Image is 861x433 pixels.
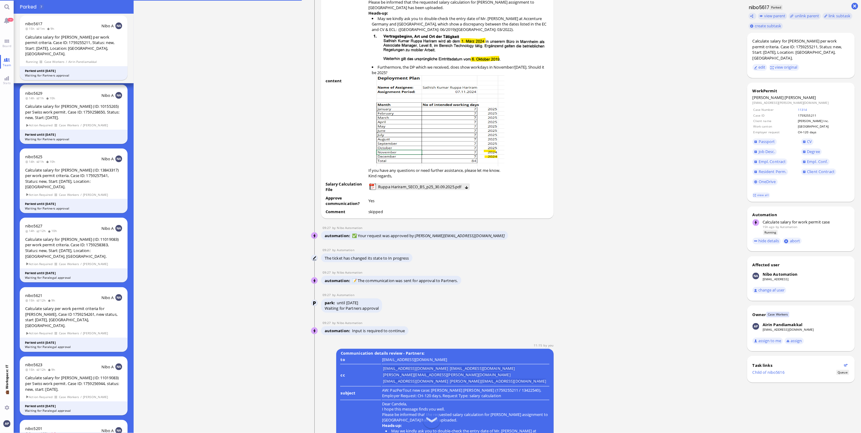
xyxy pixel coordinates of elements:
[36,26,47,31] span: 1m
[753,323,759,330] img: Airin Pandiamakkal
[767,312,789,317] span: Case Workers
[25,90,42,96] a: nibo5629
[36,367,48,372] span: 12h
[372,16,549,64] li: May we kindly ask you to double-check the entry date of Mr. [PERSON_NAME] at Accenture Germany an...
[25,375,122,392] div: Calculate salary for [PERSON_NAME] (ID: 11019083) per Swiss work permit. Case ID: 1759256944, sta...
[753,138,777,145] a: Passport
[465,185,469,189] button: Download Ruppa Hariram_SECO_BS_p25_30.09.2025.pdf
[368,75,504,166] img: wEUxsxnQyhDgwAAAABJRU5ErkJggg==
[101,93,114,98] span: Nibo A
[534,343,544,347] span: 11:15
[332,293,337,297] span: by
[323,248,332,252] span: 09:27
[25,367,36,372] span: 15h
[8,18,13,22] span: 165
[80,123,82,128] span: /
[25,275,122,280] div: Waiting for Paralegal approval
[48,298,57,302] span: 9h
[753,159,788,165] a: Empl. Contract
[83,192,108,197] span: [PERSON_NAME]
[801,138,814,145] a: CV
[25,271,122,275] div: Parked until [DATE]
[769,64,799,71] button: view original
[46,96,57,100] span: 10h
[80,394,82,400] span: /
[25,132,122,137] div: Parked until [DATE]
[25,96,36,100] span: 14h
[26,192,53,197] span: Action Required
[5,389,9,403] span: 💼 Workspace: IT
[311,278,318,284] img: Nibo Automation
[450,366,515,371] li: [EMAIL_ADDRESS][DOMAIN_NAME]
[25,21,42,26] span: nibo5617
[59,192,79,197] span: Case Workers
[801,148,822,155] a: Degree
[829,13,851,19] span: link subtask
[36,298,48,302] span: 12h
[40,5,42,9] span: 7
[383,379,448,384] li: [EMAIL_ADDRESS][DOMAIN_NAME]
[25,206,122,211] div: Waiting for Partners approval
[115,225,122,232] img: NA
[48,367,57,372] span: 9h
[25,340,122,345] div: Parked until [DATE]
[753,370,784,375] a: Child of nibo5616
[780,225,798,229] span: automation@bluelakelegal.com
[325,328,352,333] span: automation
[66,59,67,64] span: /
[753,169,788,175] a: Resident Perm.
[337,248,354,252] span: automation@bluelakelegal.com
[798,130,849,135] td: CH-120 days
[382,423,402,428] strong: Heads-up:
[323,321,332,325] span: 09:27
[25,293,42,298] a: nibo5621
[325,181,367,194] td: Salary Calculation File
[763,230,778,235] span: Running
[753,363,842,368] div: Task links
[783,238,802,244] button: abort
[352,328,405,333] span: Input is required to continue
[26,59,38,64] span: Running
[548,343,553,347] span: anand.pazhenkottil@bluelakelegal.com
[25,223,42,229] a: nibo5627
[383,373,511,377] li: [PERSON_NAME][EMAIL_ADDRESS][PERSON_NAME][DOMAIN_NAME]
[325,278,352,283] span: automation
[346,300,358,305] span: [DATE]
[26,331,53,336] span: Action Required
[749,23,783,29] button: create subtask
[368,173,549,179] p: Kind regards,
[807,159,828,164] span: Empl. Conf.
[59,331,79,336] span: Case Workers
[352,278,458,283] span: 📝 The communication was sent for approval to Partners.
[332,270,337,274] span: by
[753,130,797,135] td: Employer request
[59,261,79,267] span: Case Workers
[115,294,122,301] img: NA
[340,349,425,357] b: Communication details review - Partners:
[115,363,122,370] img: NA
[311,328,318,334] img: Nibo Automation
[749,13,757,19] button: Copy ticket nibo5617 link to clipboard
[25,154,42,159] a: nibo5625
[115,155,122,162] img: NA
[836,370,849,375] span: Status
[325,255,409,261] span: The ticket has changed its state to In progress
[80,261,82,267] span: /
[807,139,812,144] span: CV
[785,338,804,344] button: assign
[759,159,786,164] span: Empl. Contract
[59,394,79,400] span: Case Workers
[36,159,46,164] span: 1h
[25,237,122,259] div: Calculate salary for [PERSON_NAME] (ID: 11019083) per work permit criteria. Case ID: 1759258383, ...
[798,118,849,123] td: [PERSON_NAME] Inc.
[340,365,381,387] td: cc
[46,159,57,164] span: 10h
[26,123,53,128] span: Action Required
[383,366,448,371] li: [EMAIL_ADDRESS][DOMAIN_NAME]
[844,363,848,367] button: Show flow diagram
[798,107,807,112] a: 11314
[372,32,549,63] img: lf8Df6pxTwH8H3wAAAAASUVORK5CYII=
